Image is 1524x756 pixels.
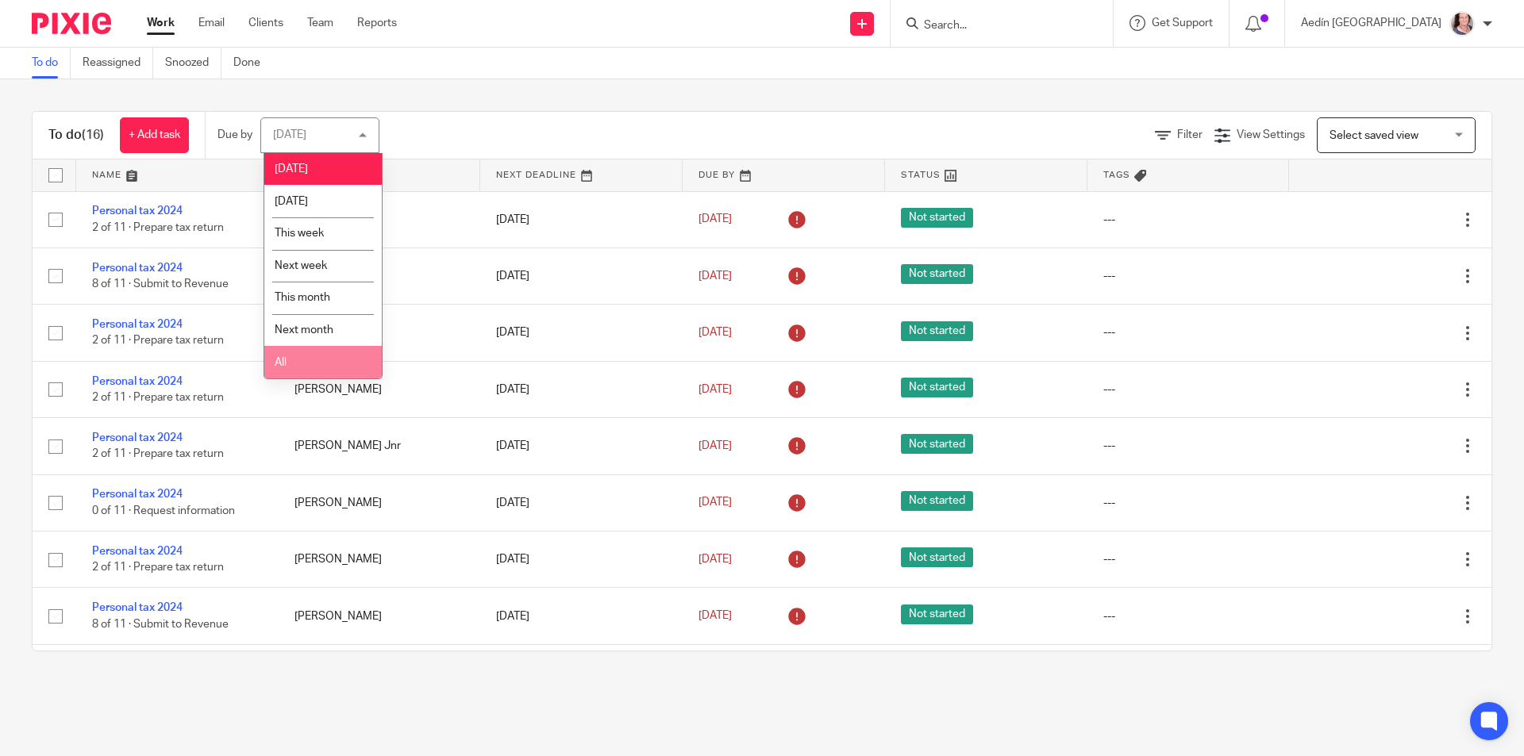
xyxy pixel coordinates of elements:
[279,532,481,588] td: [PERSON_NAME]
[901,491,973,511] span: Not started
[92,505,235,516] span: 0 of 11 · Request information
[92,336,224,347] span: 2 of 11 · Prepare tax return
[307,15,333,31] a: Team
[480,588,683,644] td: [DATE]
[92,205,183,217] a: Personal tax 2024
[279,644,481,709] td: [PERSON_NAME]
[1103,212,1274,228] div: ---
[480,532,683,588] td: [DATE]
[901,321,973,341] span: Not started
[1103,551,1274,567] div: ---
[275,324,333,336] span: Next month
[92,489,183,500] a: Personal tax 2024
[233,48,272,79] a: Done
[1177,129,1203,140] span: Filter
[1103,495,1274,511] div: ---
[275,196,308,207] span: [DATE]
[165,48,221,79] a: Snoozed
[279,474,481,531] td: [PERSON_NAME]
[92,392,224,403] span: 2 of 11 · Prepare tax return
[92,449,224,460] span: 2 of 11 · Prepare tax return
[279,418,481,474] td: [PERSON_NAME] Jnr
[92,319,183,330] a: Personal tax 2024
[147,15,175,31] a: Work
[698,610,732,621] span: [DATE]
[275,357,287,368] span: All
[901,264,973,284] span: Not started
[1449,11,1475,36] img: ComerfordFoley-37PS%20-%20Aedin%201.jpg
[82,129,104,141] span: (16)
[480,305,683,361] td: [DATE]
[480,361,683,417] td: [DATE]
[480,644,683,709] td: [DATE]
[279,361,481,417] td: [PERSON_NAME]
[901,378,973,397] span: Not started
[92,222,224,233] span: 2 of 11 · Prepare tax return
[1103,268,1274,284] div: ---
[92,376,183,387] a: Personal tax 2024
[480,474,683,531] td: [DATE]
[248,15,283,31] a: Clients
[275,260,327,271] span: Next week
[901,434,973,454] span: Not started
[357,15,397,31] a: Reports
[698,440,732,451] span: [DATE]
[698,384,732,395] span: [DATE]
[92,619,229,630] span: 8 of 11 · Submit to Revenue
[1103,438,1274,454] div: ---
[92,602,183,613] a: Personal tax 2024
[922,19,1065,33] input: Search
[901,547,973,567] span: Not started
[1237,129,1305,140] span: View Settings
[1152,17,1213,29] span: Get Support
[698,554,732,565] span: [DATE]
[92,562,224,573] span: 2 of 11 · Prepare tax return
[698,214,732,225] span: [DATE]
[698,327,732,338] span: [DATE]
[83,48,153,79] a: Reassigned
[1103,382,1274,397] div: ---
[901,604,973,624] span: Not started
[698,271,732,282] span: [DATE]
[480,418,683,474] td: [DATE]
[275,228,324,239] span: This week
[1301,15,1441,31] p: Aedín [GEOGRAPHIC_DATA]
[198,15,225,31] a: Email
[48,127,104,144] h1: To do
[1103,171,1130,179] span: Tags
[901,208,973,228] span: Not started
[273,129,306,140] div: [DATE]
[32,13,111,34] img: Pixie
[279,588,481,644] td: [PERSON_NAME]
[480,248,683,304] td: [DATE]
[275,163,308,175] span: [DATE]
[698,497,732,508] span: [DATE]
[92,546,183,557] a: Personal tax 2024
[1330,130,1418,141] span: Select saved view
[217,127,252,143] p: Due by
[32,48,71,79] a: To do
[92,432,183,443] a: Personal tax 2024
[1103,608,1274,624] div: ---
[275,292,330,303] span: This month
[1103,324,1274,340] div: ---
[92,278,229,290] span: 8 of 11 · Submit to Revenue
[480,191,683,248] td: [DATE]
[92,263,183,274] a: Personal tax 2024
[120,117,189,153] a: + Add task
